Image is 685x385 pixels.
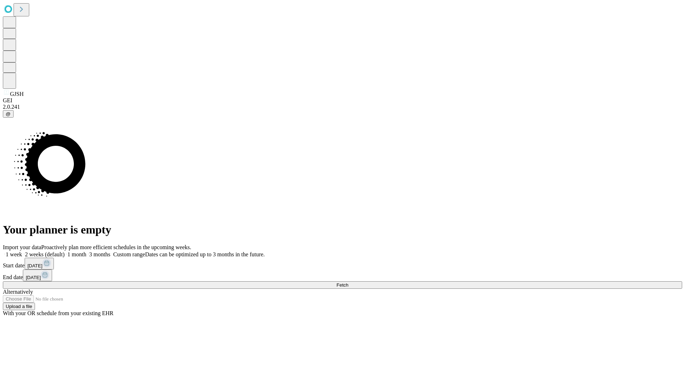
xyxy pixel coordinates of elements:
span: Proactively plan more efficient schedules in the upcoming weeks. [41,244,191,250]
span: @ [6,111,11,117]
span: 3 months [89,251,110,257]
div: 2.0.241 [3,104,682,110]
span: [DATE] [26,275,41,280]
div: GEI [3,97,682,104]
span: 1 month [67,251,86,257]
span: Dates can be optimized up to 3 months in the future. [145,251,265,257]
span: [DATE] [27,263,42,268]
h1: Your planner is empty [3,223,682,236]
span: With your OR schedule from your existing EHR [3,310,113,316]
button: Fetch [3,281,682,289]
div: Start date [3,258,682,269]
span: Alternatively [3,289,33,295]
span: Import your data [3,244,41,250]
span: Fetch [336,282,348,288]
button: @ [3,110,14,118]
div: End date [3,269,682,281]
span: GJSH [10,91,24,97]
button: Upload a file [3,303,35,310]
button: [DATE] [25,258,54,269]
span: Custom range [113,251,145,257]
span: 1 week [6,251,22,257]
span: 2 weeks (default) [25,251,65,257]
button: [DATE] [23,269,52,281]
